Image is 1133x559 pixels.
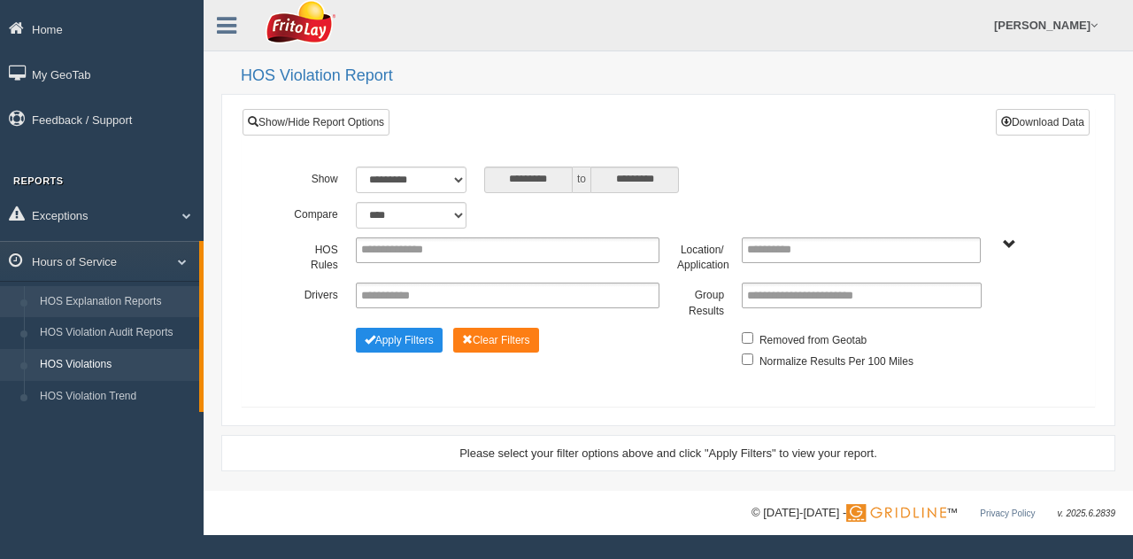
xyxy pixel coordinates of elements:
span: to [573,167,590,193]
div: © [DATE]-[DATE] - ™ [751,504,1115,523]
a: HOS Violation Trend [32,381,199,413]
span: v. 2025.6.2839 [1058,509,1115,518]
button: Change Filter Options [356,328,443,353]
a: Show/Hide Report Options [243,109,389,136]
label: Normalize Results Per 100 Miles [759,349,913,370]
h2: HOS Violation Report [241,67,1115,85]
img: Gridline [846,504,946,522]
a: Privacy Policy [980,509,1035,518]
div: Please select your filter options above and click "Apply Filters" to view your report. [237,445,1099,462]
a: HOS Explanation Reports [32,286,199,318]
label: Location/ Application [668,237,733,274]
label: Group Results [668,283,733,319]
a: HOS Violations [32,349,199,381]
label: HOS Rules [282,237,347,274]
label: Removed from Geotab [759,328,867,349]
button: Download Data [996,109,1090,136]
button: Change Filter Options [453,328,539,353]
label: Drivers [282,283,347,304]
a: HOS Violation Audit Reports [32,317,199,349]
label: Show [282,167,347,188]
label: Compare [282,202,347,223]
